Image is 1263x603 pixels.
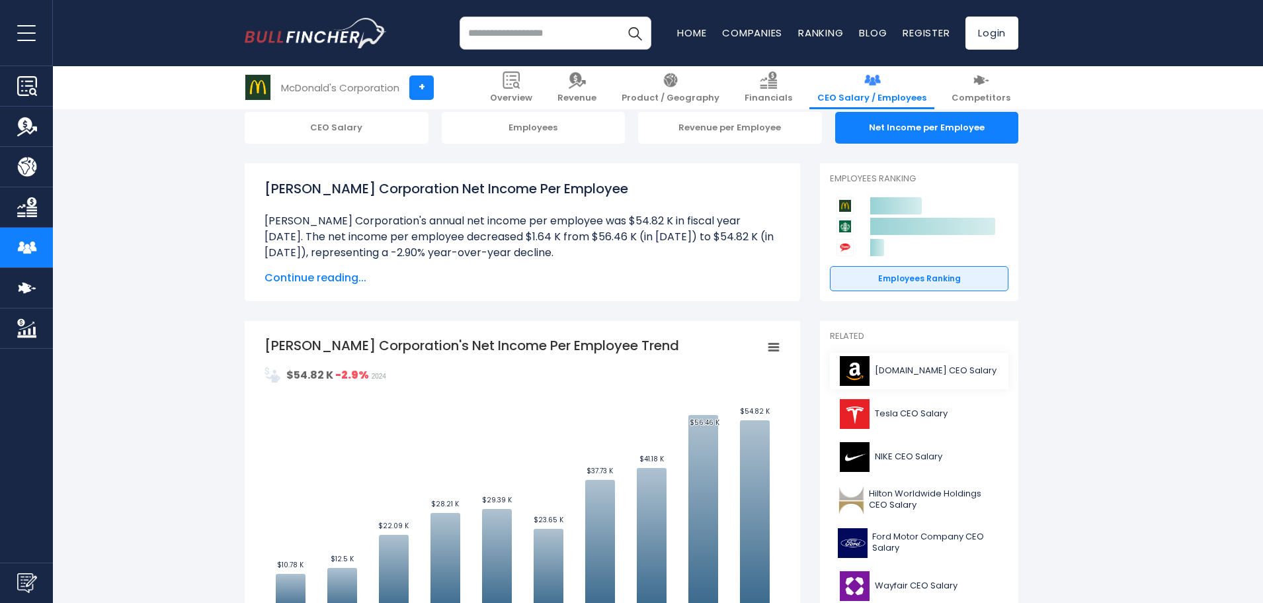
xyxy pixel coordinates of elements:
[737,66,800,109] a: Financials
[835,112,1019,144] div: Net Income per Employee
[722,26,782,40] a: Companies
[482,495,512,505] text: $29.39 K
[335,367,369,383] strong: -2.9%
[245,18,387,48] img: bullfincher logo
[622,93,719,104] span: Product / Geography
[277,560,304,570] text: $10.78 K
[490,93,532,104] span: Overview
[875,365,997,377] span: [DOMAIN_NAME] CEO Salary
[745,93,792,104] span: Financials
[431,499,460,509] text: $28.21 K
[836,239,854,256] img: Yum! Brands competitors logo
[550,66,604,109] a: Revenue
[836,197,854,214] img: McDonald's Corporation competitors logo
[838,356,871,386] img: AMZN logo
[409,75,434,100] a: +
[859,26,887,40] a: Blog
[740,406,770,416] text: $54.82 K
[838,528,868,558] img: F logo
[614,66,727,109] a: Product / Geography
[830,396,1008,432] a: Tesla CEO Salary
[817,93,926,104] span: CEO Salary / Employees
[838,485,865,515] img: HLT logo
[944,66,1018,109] a: Competitors
[281,80,399,95] div: McDonald's Corporation
[875,580,957,592] span: Wayfair CEO Salary
[534,515,564,525] text: $23.65 K
[557,93,596,104] span: Revenue
[830,482,1008,518] a: Hilton Worldwide Holdings CEO Salary
[838,399,871,429] img: TSLA logo
[639,454,665,464] text: $41.18 K
[286,367,333,383] strong: $54.82 K
[618,17,651,50] button: Search
[952,93,1010,104] span: Competitors
[830,266,1008,291] a: Employees Ranking
[677,26,706,40] a: Home
[331,554,354,564] text: $12.5 K
[830,173,1008,185] p: Employees Ranking
[638,112,822,144] div: Revenue per Employee
[245,112,428,144] div: CEO Salary
[830,331,1008,342] p: Related
[245,18,387,48] a: Go to homepage
[830,525,1008,561] a: Ford Motor Company CEO Salary
[265,336,679,355] tspan: [PERSON_NAME] Corporation's Net Income Per Employee Trend
[482,66,540,109] a: Overview
[265,213,780,261] li: [PERSON_NAME] Corporation's annual net income per employee was $54.82 K in fiscal year [DATE]. Th...
[372,373,386,380] span: 2024
[872,532,1000,554] span: Ford Motor Company CEO Salary
[830,439,1008,475] a: NIKE CEO Salary
[830,353,1008,389] a: [DOMAIN_NAME] CEO Salary
[245,75,270,100] img: MCD logo
[838,442,871,472] img: NKE logo
[690,418,720,428] text: $56.46 K
[875,408,948,420] span: Tesla CEO Salary
[798,26,843,40] a: Ranking
[265,179,780,199] h1: [PERSON_NAME] Corporation Net Income Per Employee
[442,112,626,144] div: Employees
[378,521,409,531] text: $22.09 K
[836,218,854,235] img: Starbucks Corporation competitors logo
[903,26,950,40] a: Register
[838,571,871,601] img: W logo
[809,66,934,109] a: CEO Salary / Employees
[875,451,942,463] span: NIKE CEO Salary
[965,17,1018,50] a: Login
[587,466,614,476] text: $37.73 K
[265,270,780,286] span: Continue reading...
[265,367,280,383] img: NetIncomePerEmployee.svg
[869,488,1000,511] span: Hilton Worldwide Holdings CEO Salary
